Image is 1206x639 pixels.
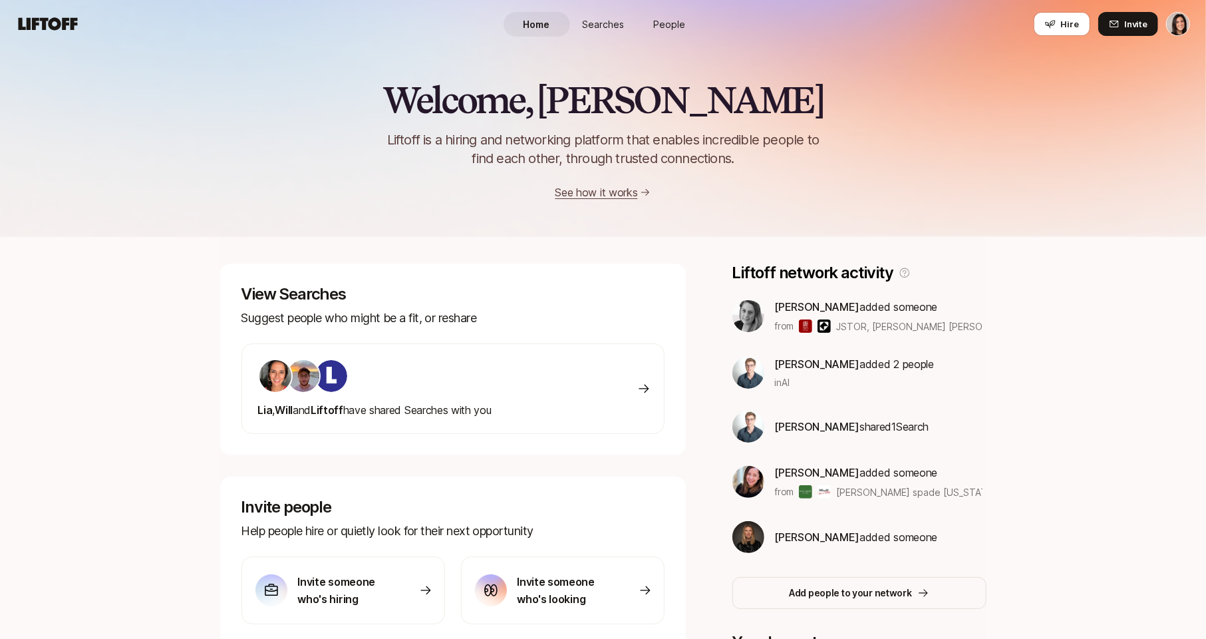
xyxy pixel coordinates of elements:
span: Searches [582,17,624,31]
img: 490561b5_2133_45f3_8e39_178badb376a1.jpg [259,360,291,392]
span: [PERSON_NAME] [775,466,860,479]
span: Home [524,17,550,31]
span: have shared Searches with you [258,403,492,417]
p: added someone [775,529,938,546]
img: Eleanor Morgan [1167,13,1189,35]
p: from [775,318,794,334]
p: Add people to your network [789,585,912,601]
p: Suggest people who might be a fit, or reshare [241,309,665,327]
span: [PERSON_NAME] [775,300,860,314]
p: Invite people [241,498,665,517]
span: Will [275,403,293,417]
button: Invite [1098,12,1158,36]
a: Home [504,12,570,37]
span: [PERSON_NAME] [775,531,860,544]
span: JSTOR, [PERSON_NAME] [PERSON_NAME] & others [836,319,982,333]
span: Lia [258,403,273,417]
p: added someone [775,298,983,316]
span: People [654,17,686,31]
p: shared 1 Search [775,418,929,435]
button: Eleanor Morgan [1166,12,1190,36]
button: Hire [1034,12,1090,36]
span: [PERSON_NAME] spade [US_STATE], DVF ([PERSON_NAME]) & others [836,487,1143,498]
span: and [293,403,311,417]
p: View Searches [241,285,665,304]
p: added 2 people [775,355,934,373]
a: Searches [570,12,637,37]
p: Liftoff network activity [732,264,893,282]
img: ACg8ocKIuO9-sklR2KvA8ZVJz4iZ_g9wtBiQREC3t8A94l4CTg=s160-c [315,360,347,392]
span: , [273,403,275,417]
span: Invite [1125,17,1147,31]
img: kate spade new york [799,485,812,499]
img: DVF (Diane von Furstenberg) [818,485,831,499]
p: Liftoff is a hiring and networking platform that enables incredible people to find each other, th... [365,130,841,168]
span: [PERSON_NAME] [775,357,860,371]
img: ACg8ocJgLS4_X9rs-p23w7LExaokyEoWgQo9BGx67dOfttGDosg=s160-c [287,360,319,392]
img: 76699c9a_e2d0_4f9b_82f1_915e64b332c2.jpg [732,466,764,498]
p: Invite someone who's looking [518,573,611,608]
img: ALV-UjUALEGCdW06JJDWUsPM8N4faOnpNkUQlgzObmWLNfWYoFqU5ABSlqx0ivuQEqatReScjGnkZM5Fwfrx1sMUx3ZYPIQMt... [732,300,764,332]
p: Help people hire or quietly look for their next opportunity [241,522,665,540]
img: Kleiner Perkins [818,319,831,333]
a: See how it works [555,186,638,199]
p: Invite someone who's hiring [298,573,391,608]
span: Liftoff [311,403,343,417]
h2: Welcome, [PERSON_NAME] [382,80,824,120]
img: a3ca87fc_4c5b_403e_b0f7_963eca0d7712.jfif [732,411,764,443]
img: b6daf719_f8ec_4b1b_a8b6_7a876f94c369.jpg [732,521,764,553]
span: [PERSON_NAME] [775,420,860,433]
span: Hire [1061,17,1079,31]
p: from [775,484,794,500]
a: People [637,12,703,37]
span: in AI [775,375,790,389]
img: JSTOR [799,319,812,333]
p: added someone [775,464,983,481]
img: a3ca87fc_4c5b_403e_b0f7_963eca0d7712.jfif [732,357,764,389]
button: Add people to your network [732,577,986,609]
